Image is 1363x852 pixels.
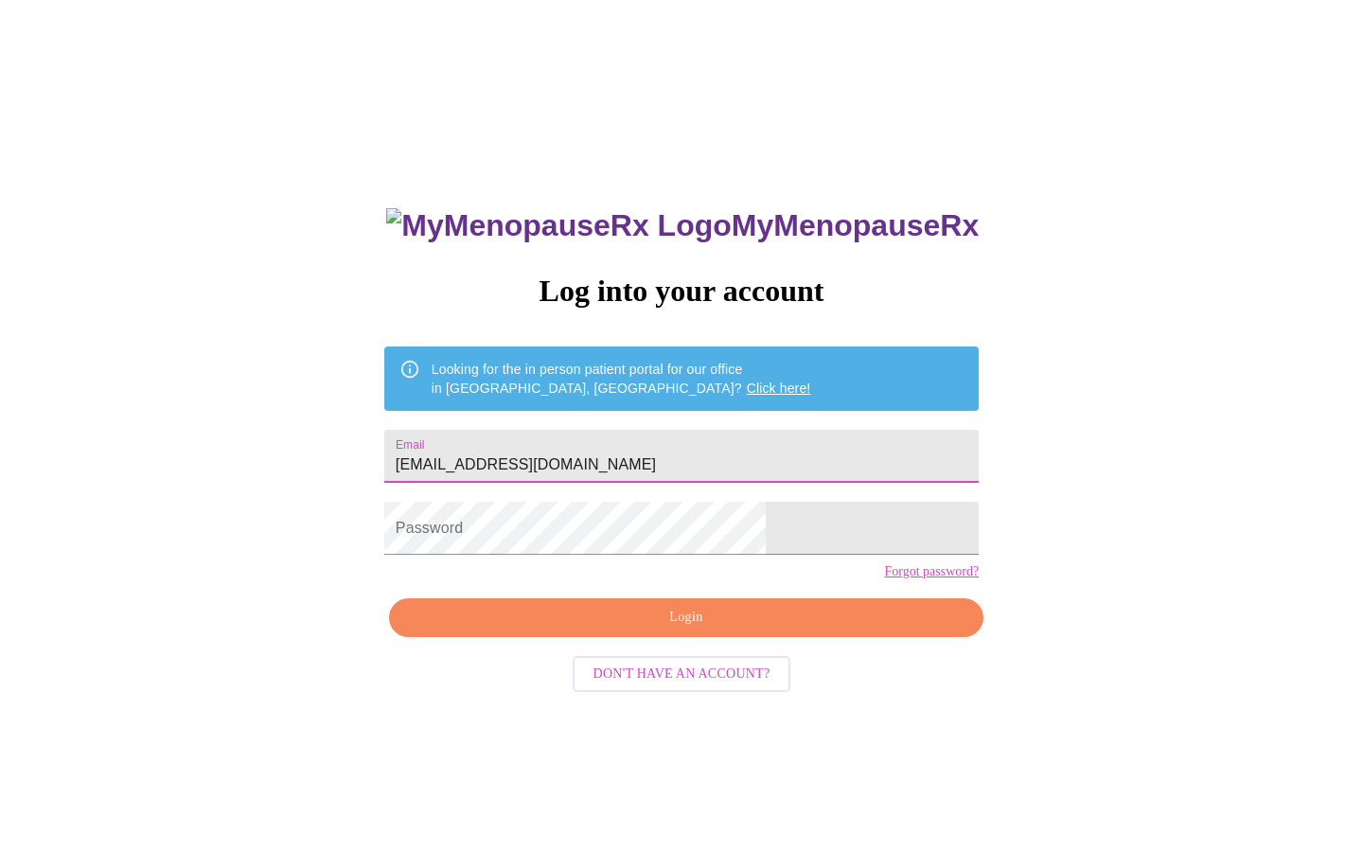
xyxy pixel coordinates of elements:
img: MyMenopauseRx Logo [386,208,731,243]
a: Click here! [747,381,811,396]
button: Don't have an account? [573,656,791,693]
h3: Log into your account [384,274,979,309]
a: Forgot password? [884,564,979,579]
span: Login [411,606,962,630]
h3: MyMenopauseRx [386,208,979,243]
div: Looking for the in person patient portal for our office in [GEOGRAPHIC_DATA], [GEOGRAPHIC_DATA]? [432,352,811,405]
span: Don't have an account? [593,663,770,686]
a: Don't have an account? [568,664,796,680]
button: Login [389,598,983,637]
